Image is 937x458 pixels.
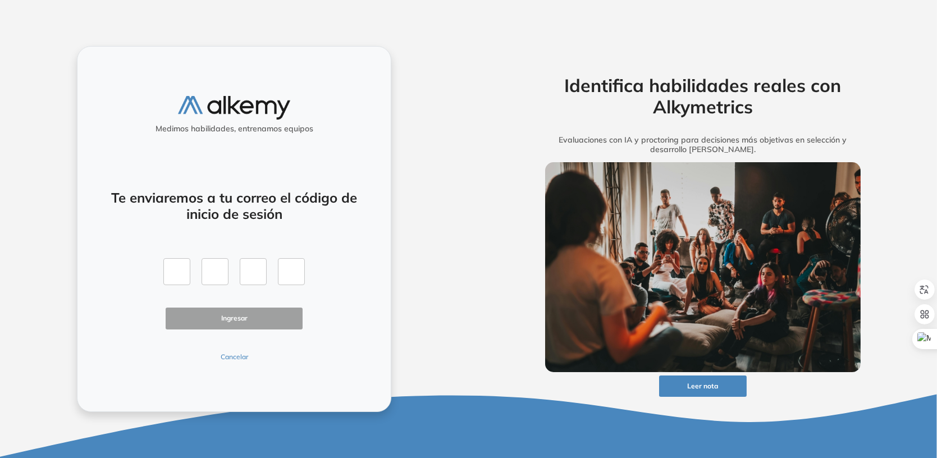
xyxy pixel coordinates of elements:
button: Ingresar [166,308,303,329]
button: Cancelar [166,352,303,362]
h4: Te enviaremos a tu correo el código de inicio de sesión [107,190,361,222]
h2: Identifica habilidades reales con Alkymetrics [528,75,878,118]
img: img-more-info [545,162,861,372]
img: logo-alkemy [178,96,290,119]
iframe: Chat Widget [735,328,937,458]
h5: Medimos habilidades, entrenamos equipos [82,124,386,134]
h5: Evaluaciones con IA y proctoring para decisiones más objetivas en selección y desarrollo [PERSON_... [528,135,878,154]
div: Widget de chat [735,328,937,458]
button: Leer nota [659,375,747,397]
